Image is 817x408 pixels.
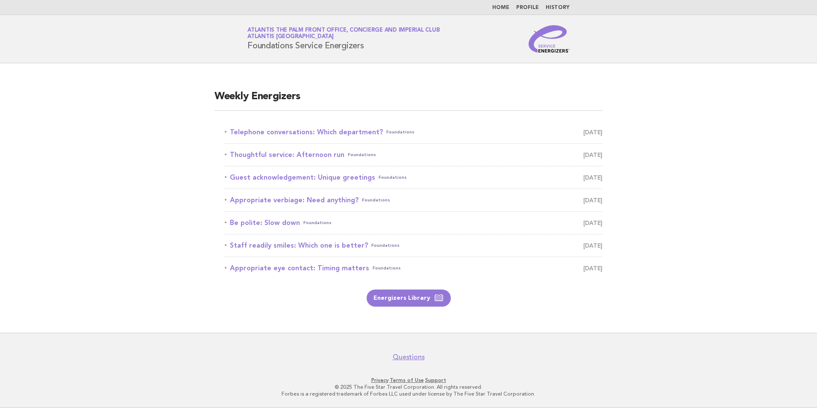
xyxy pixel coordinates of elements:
[371,377,388,383] a: Privacy
[583,262,602,274] span: [DATE]
[583,194,602,206] span: [DATE]
[583,126,602,138] span: [DATE]
[386,126,414,138] span: Foundations
[303,217,332,229] span: Foundations
[247,34,334,40] span: Atlantis [GEOGRAPHIC_DATA]
[247,27,440,39] a: Atlantis The Palm Front Office, Concierge and Imperial ClubAtlantis [GEOGRAPHIC_DATA]
[215,90,602,111] h2: Weekly Energizers
[147,377,670,384] p: · ·
[492,5,509,10] a: Home
[367,290,451,307] a: Energizers Library
[147,384,670,390] p: © 2025 The Five Star Travel Corporation. All rights reserved.
[379,171,407,183] span: Foundations
[393,353,425,361] a: Questions
[390,377,424,383] a: Terms of Use
[225,262,602,274] a: Appropriate eye contact: Timing mattersFoundations [DATE]
[225,171,602,183] a: Guest acknowledgement: Unique greetingsFoundations [DATE]
[425,377,446,383] a: Support
[225,194,602,206] a: Appropriate verbiage: Need anything?Foundations [DATE]
[583,217,602,229] span: [DATE]
[546,5,570,10] a: History
[583,239,602,251] span: [DATE]
[516,5,539,10] a: Profile
[147,390,670,397] p: Forbes is a registered trademark of Forbes LLC used under license by The Five Star Travel Corpora...
[583,149,602,161] span: [DATE]
[362,194,390,206] span: Foundations
[348,149,376,161] span: Foundations
[529,25,570,53] img: Service Energizers
[225,217,602,229] a: Be polite: Slow downFoundations [DATE]
[583,171,602,183] span: [DATE]
[225,126,602,138] a: Telephone conversations: Which department?Foundations [DATE]
[373,262,401,274] span: Foundations
[225,149,602,161] a: Thoughtful service: Afternoon runFoundations [DATE]
[225,239,602,251] a: Staff readily smiles: Which one is better?Foundations [DATE]
[247,28,440,50] h1: Foundations Service Energizers
[371,239,400,251] span: Foundations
